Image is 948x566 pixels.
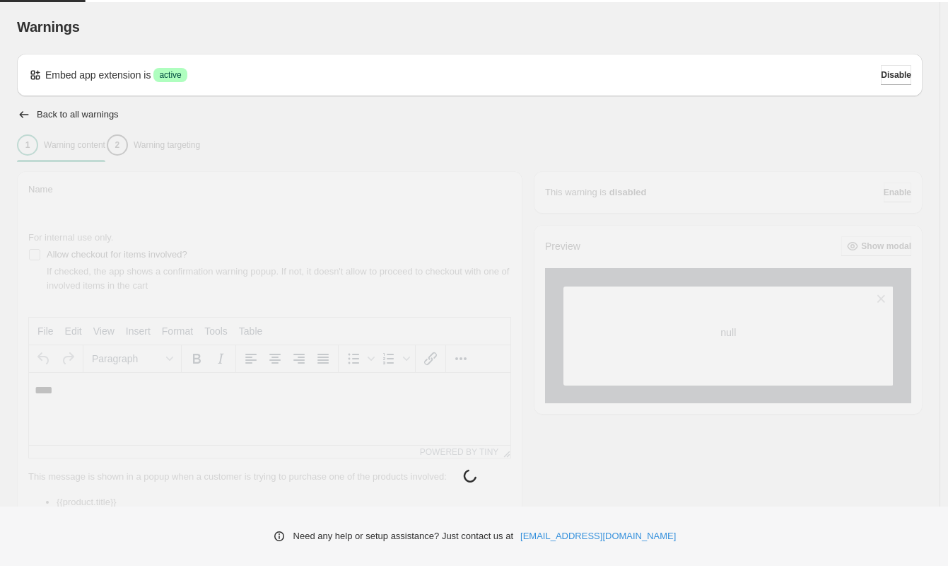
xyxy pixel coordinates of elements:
[520,529,676,543] a: [EMAIL_ADDRESS][DOMAIN_NAME]
[45,68,151,82] p: Embed app extension is
[881,65,911,85] button: Disable
[881,69,911,81] span: Disable
[6,11,476,28] body: Rich Text Area. Press ALT-0 for help.
[17,19,80,35] span: Warnings
[37,109,119,120] h2: Back to all warnings
[159,69,181,81] span: active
